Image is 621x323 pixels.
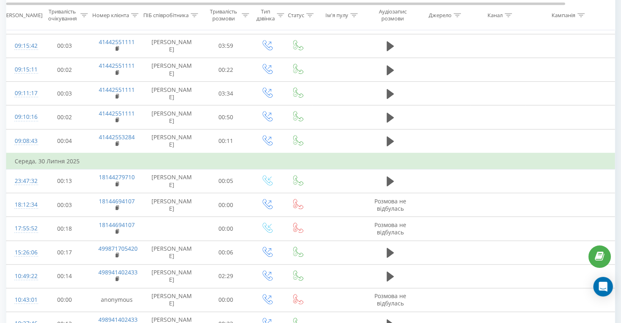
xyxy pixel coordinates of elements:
div: 09:08:43 [15,133,31,149]
td: 00:11 [200,129,252,153]
td: 00:00 [39,288,90,312]
a: 18144279710 [99,173,135,181]
div: 18:12:34 [15,197,31,213]
td: 00:02 [39,105,90,129]
td: anonymous [90,288,143,312]
td: 00:00 [200,217,252,241]
td: [PERSON_NAME] [143,169,200,193]
td: 00:00 [200,288,252,312]
td: [PERSON_NAME] [143,264,200,288]
a: 18144694107 [99,221,135,229]
td: [PERSON_NAME] [143,58,200,82]
td: 00:00 [200,193,252,217]
a: 41442553284 [99,133,135,141]
td: 00:05 [200,169,252,193]
td: 00:03 [39,193,90,217]
span: Розмова не відбулась [374,221,406,236]
td: [PERSON_NAME] [143,129,200,153]
a: 41442551111 [99,62,135,69]
td: 00:50 [200,105,252,129]
td: [PERSON_NAME] [143,105,200,129]
td: 00:03 [39,82,90,105]
div: [PERSON_NAME] [1,12,42,19]
td: [PERSON_NAME] [143,288,200,312]
td: 00:22 [200,58,252,82]
div: Кампанія [552,12,575,19]
td: 03:34 [200,82,252,105]
div: 23:47:32 [15,173,31,189]
div: Канал [487,12,503,19]
td: 00:13 [39,169,90,193]
div: 09:15:11 [15,62,31,78]
a: 18144694107 [99,197,135,205]
td: 00:06 [200,241,252,264]
span: Розмова не відбулась [374,197,406,212]
div: Ім'я пулу [325,12,348,19]
div: Тривалість розмови [207,9,240,22]
td: 00:18 [39,217,90,241]
div: Джерело [429,12,452,19]
td: 00:03 [39,34,90,58]
div: Open Intercom Messenger [593,277,613,296]
div: Номер клієнта [92,12,129,19]
td: [PERSON_NAME] [143,34,200,58]
div: ПІБ співробітника [143,12,189,19]
div: 09:10:16 [15,109,31,125]
div: 10:49:22 [15,268,31,284]
td: [PERSON_NAME] [143,82,200,105]
a: 41442551111 [99,86,135,94]
div: Статус [288,12,304,19]
a: 499871705420 [98,245,138,252]
div: 10:43:01 [15,292,31,308]
div: Тривалість очікування [46,9,78,22]
td: 02:29 [200,264,252,288]
td: 03:59 [200,34,252,58]
a: 41442551111 [99,109,135,117]
td: [PERSON_NAME] [143,193,200,217]
td: 00:02 [39,58,90,82]
div: 09:15:42 [15,38,31,54]
td: [PERSON_NAME] [143,241,200,264]
div: Аудіозапис розмови [373,9,412,22]
a: 498941402433 [98,268,138,276]
div: Тип дзвінка [256,9,275,22]
td: 00:04 [39,129,90,153]
td: 00:17 [39,241,90,264]
a: 41442551111 [99,38,135,46]
div: 17:55:52 [15,221,31,236]
td: 00:14 [39,264,90,288]
span: Розмова не відбулась [374,292,406,307]
div: 09:11:17 [15,85,31,101]
div: 15:26:06 [15,245,31,261]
